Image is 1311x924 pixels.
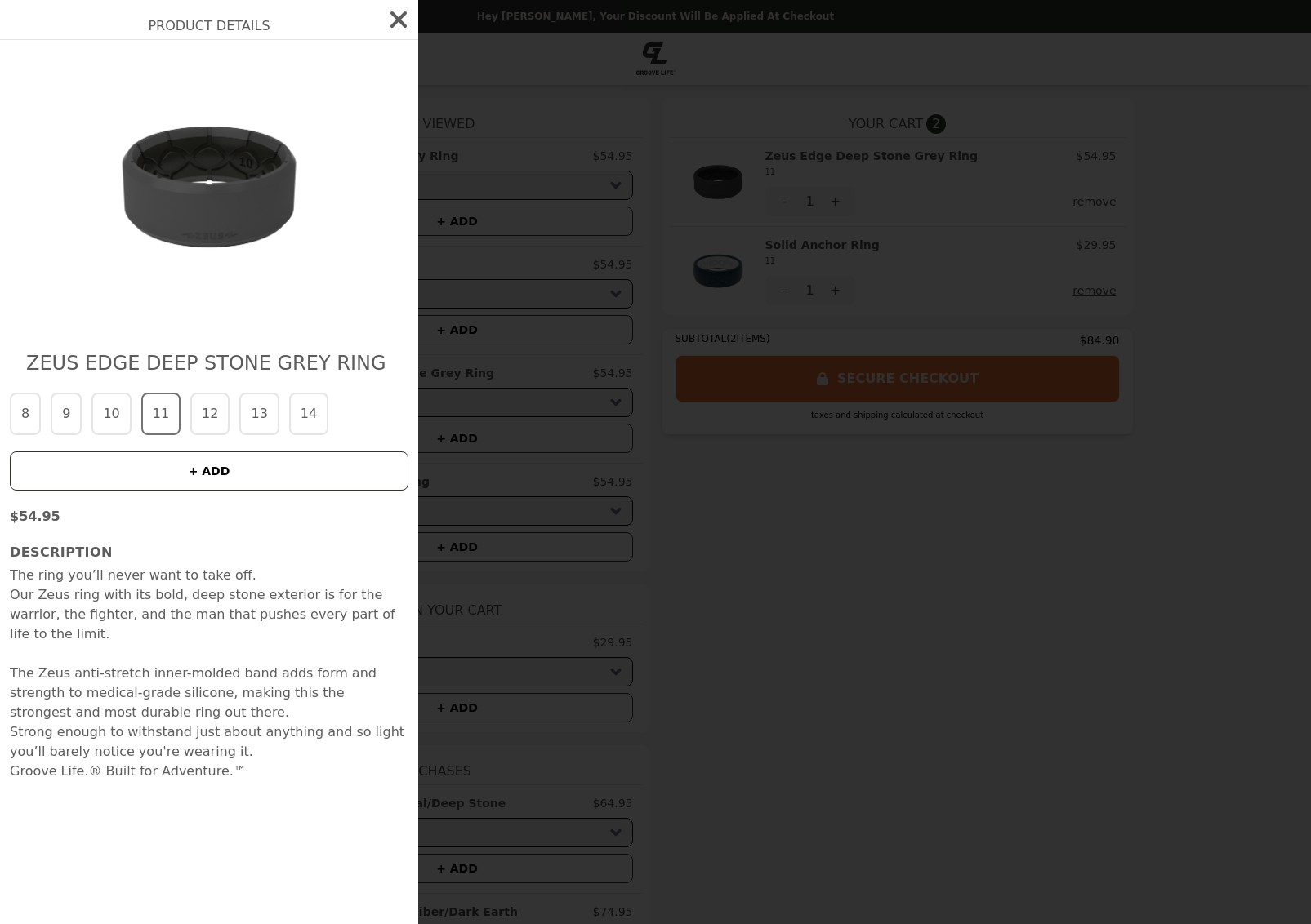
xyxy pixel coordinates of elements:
[26,350,392,376] h2: Zeus Edge Deep Stone Grey Ring
[239,393,279,435] button: 13
[51,393,82,435] button: 9
[60,56,359,318] img: 11
[10,393,41,435] button: 8
[91,393,131,435] button: 10
[10,587,395,642] span: Our Zeus ring with its bold, deep stone exterior is for the warrior, the fighter, and the man tha...
[190,393,230,435] button: 12
[10,566,408,585] p: The ring you’ll never want to take off.
[10,507,408,526] p: $54.95
[10,665,377,720] span: The Zeus anti-stretch inner-molded band adds form and strength to medical-grade silicone, making ...
[10,724,404,759] span: Strong enough to withstand just about anything and so light you’ll barely notice you're wearing it.
[10,763,247,779] span: Groove Life.® Built for Adventure.™
[289,393,328,435] button: 14
[10,543,408,562] h3: Description
[141,393,181,435] button: 11
[10,451,408,491] button: + ADD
